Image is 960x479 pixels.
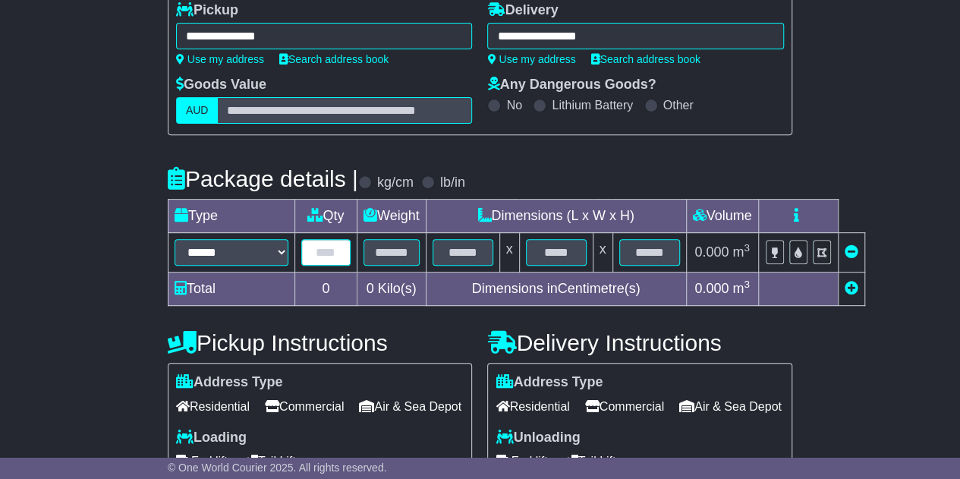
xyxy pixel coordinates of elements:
[496,374,603,391] label: Address Type
[176,374,283,391] label: Address Type
[357,273,426,306] td: Kilo(s)
[176,77,266,93] label: Goods Value
[732,244,750,260] span: m
[168,330,473,355] h4: Pickup Instructions
[496,449,547,473] span: Forklift
[593,233,612,273] td: x
[845,244,858,260] a: Remove this item
[377,175,414,191] label: kg/cm
[367,281,374,296] span: 0
[168,462,387,474] span: © One World Courier 2025. All rights reserved.
[243,449,296,473] span: Tail Lift
[591,53,700,65] a: Search address book
[744,279,750,290] sup: 3
[496,430,580,446] label: Unloading
[499,233,519,273] td: x
[168,166,358,191] h4: Package details |
[694,281,729,296] span: 0.000
[552,98,633,112] label: Lithium Battery
[506,98,521,112] label: No
[487,2,558,19] label: Delivery
[176,395,250,418] span: Residential
[744,242,750,254] sup: 3
[265,395,344,418] span: Commercial
[440,175,465,191] label: lb/in
[357,200,426,233] td: Weight
[176,430,247,446] label: Loading
[686,200,758,233] td: Volume
[663,98,694,112] label: Other
[496,395,569,418] span: Residential
[279,53,389,65] a: Search address book
[176,2,238,19] label: Pickup
[359,395,461,418] span: Air & Sea Depot
[487,53,575,65] a: Use my address
[562,449,615,473] span: Tail Lift
[294,273,357,306] td: 0
[732,281,750,296] span: m
[694,244,729,260] span: 0.000
[679,395,782,418] span: Air & Sea Depot
[168,200,294,233] td: Type
[176,97,219,124] label: AUD
[487,330,792,355] h4: Delivery Instructions
[426,273,686,306] td: Dimensions in Centimetre(s)
[176,449,228,473] span: Forklift
[487,77,656,93] label: Any Dangerous Goods?
[585,395,664,418] span: Commercial
[426,200,686,233] td: Dimensions (L x W x H)
[845,281,858,296] a: Add new item
[176,53,264,65] a: Use my address
[294,200,357,233] td: Qty
[168,273,294,306] td: Total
